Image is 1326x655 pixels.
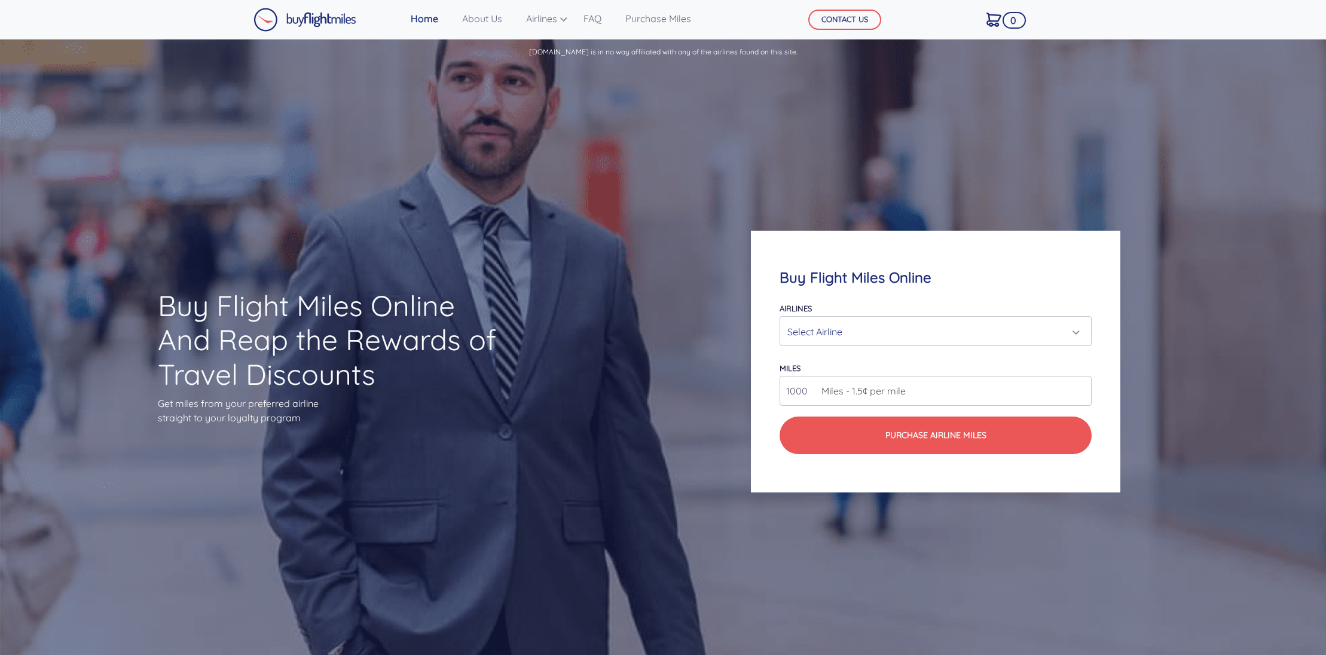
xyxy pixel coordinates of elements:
[253,5,356,35] a: Buy Flight Miles Logo
[780,417,1092,454] button: Purchase Airline Miles
[986,13,1001,27] img: Cart
[621,7,696,30] a: Purchase Miles
[406,7,443,30] a: Home
[982,7,1006,32] a: 0
[780,363,801,373] label: miles
[158,289,502,392] h1: Buy Flight Miles Online And Reap the Rewards of Travel Discounts
[780,304,812,313] label: Airlines
[253,8,356,32] img: Buy Flight Miles Logo
[780,316,1092,346] button: Select Airline
[158,396,502,425] p: Get miles from your preferred airline straight to your loyalty program
[1003,12,1026,29] span: 0
[579,7,606,30] a: FAQ
[780,269,1092,286] h4: Buy Flight Miles Online
[457,7,507,30] a: About Us
[521,7,564,30] a: Airlines
[808,10,881,30] button: CONTACT US
[787,320,1077,343] div: Select Airline
[815,384,906,398] span: Miles - 1.5¢ per mile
